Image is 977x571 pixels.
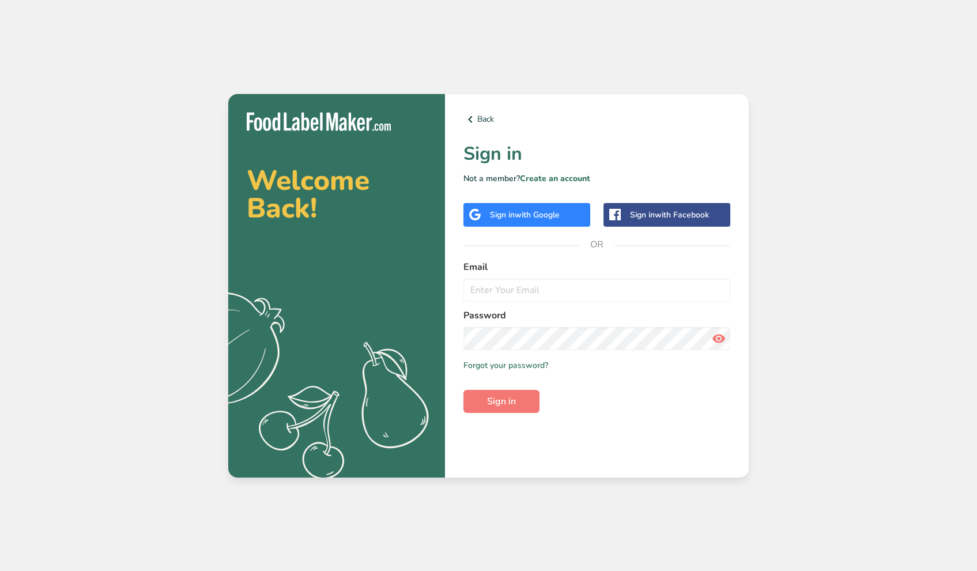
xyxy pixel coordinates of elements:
[463,309,730,322] label: Password
[487,395,516,408] span: Sign in
[463,359,548,371] a: Forgot your password?
[247,112,391,132] img: Food Label Maker
[463,260,730,274] label: Email
[520,173,590,184] a: Create an account
[515,209,560,220] span: with Google
[247,167,427,222] h2: Welcome Back!
[630,209,709,221] div: Sign in
[463,172,730,185] p: Not a member?
[655,209,709,220] span: with Facebook
[490,209,560,221] div: Sign in
[580,227,614,262] span: OR
[463,390,540,413] button: Sign in
[463,112,730,126] a: Back
[463,279,730,302] input: Enter Your Email
[463,140,730,168] h1: Sign in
